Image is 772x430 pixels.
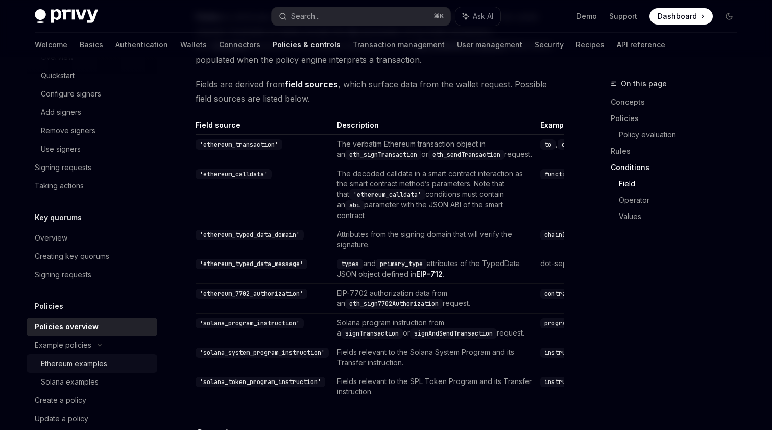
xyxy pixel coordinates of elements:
[540,318,581,328] code: programId
[611,94,745,110] a: Concepts
[353,33,445,57] a: Transaction management
[196,120,333,135] th: Field source
[196,139,282,150] code: 'ethereum_transaction'
[410,328,497,339] code: signAndSendTransaction
[416,270,443,279] a: EIP-712
[617,33,665,57] a: API reference
[35,300,63,313] h5: Policies
[619,176,745,192] a: Field
[41,88,101,100] div: Configure signers
[433,12,444,20] span: ⌘ K
[41,357,107,370] div: Ethereum examples
[27,247,157,266] a: Creating key quorums
[333,120,536,135] th: Description
[27,373,157,391] a: Solana examples
[35,33,67,57] a: Welcome
[609,11,637,21] a: Support
[540,348,602,358] code: instructionName
[457,33,522,57] a: User management
[196,348,329,358] code: 'solana_system_program_instruction'
[619,192,745,208] a: Operator
[196,318,304,328] code: 'solana_program_instruction'
[721,8,737,25] button: Toggle dark mode
[27,410,157,428] a: Update a policy
[376,259,427,269] code: primary_type
[333,164,536,225] td: The decoded calldata in a smart contract interaction as the smart contract method’s parameters. N...
[333,372,536,401] td: Fields relevant to the SPL Token Program and its Transfer instruction.
[27,66,157,85] a: Quickstart
[333,254,536,283] td: and attributes of the TypedData JSON object defined in .
[27,85,157,103] a: Configure signers
[540,139,556,150] code: to
[291,10,320,22] div: Search...
[658,11,697,21] span: Dashboard
[621,78,667,90] span: On this page
[41,106,81,118] div: Add signers
[576,11,597,21] a: Demo
[333,313,536,343] td: Solana program instruction from a or request.
[540,289,577,299] code: contract
[27,229,157,247] a: Overview
[428,150,504,160] code: eth_sendTransaction
[273,33,341,57] a: Policies & controls
[35,413,88,425] div: Update a policy
[619,127,745,143] a: Policy evaluation
[285,79,338,89] strong: field sources
[35,232,67,244] div: Overview
[196,377,325,387] code: 'solana_token_program_instruction'
[115,33,168,57] a: Authentication
[196,77,564,106] span: Fields are derived from , which surface data from the wallet request. Possible field sources are ...
[35,339,91,351] div: Example policies
[196,230,304,240] code: 'ethereum_typed_data_domain'
[27,177,157,195] a: Taking actions
[27,103,157,122] a: Add signers
[455,7,500,26] button: Ask AI
[27,391,157,410] a: Create a policy
[341,328,403,339] code: signTransaction
[345,299,443,309] code: eth_sign7702Authorization
[35,211,82,224] h5: Key quorums
[196,169,272,179] code: 'ethereum_calldata'
[611,143,745,159] a: Rules
[35,394,86,407] div: Create a policy
[27,158,157,177] a: Signing requests
[333,343,536,372] td: Fields relevant to the Solana System Program and its Transfer instruction.
[180,33,207,57] a: Wallets
[333,283,536,313] td: EIP-7702 authorization data from an request.
[196,259,307,269] code: 'ethereum_typed_data_message'
[333,134,536,164] td: The verbatim Ethereum transaction object in an or request.
[535,33,564,57] a: Security
[27,318,157,336] a: Policies overview
[540,377,602,387] code: instructionName
[27,266,157,284] a: Signing requests
[41,125,95,137] div: Remove signers
[576,33,605,57] a: Recipes
[219,33,260,57] a: Connectors
[35,321,99,333] div: Policies overview
[333,225,536,254] td: Attributes from the signing domain that will verify the signature.
[80,33,103,57] a: Basics
[619,208,745,225] a: Values
[649,8,713,25] a: Dashboard
[35,161,91,174] div: Signing requests
[196,289,307,299] code: 'ethereum_7702_authorization'
[272,7,450,26] button: Search...⌘K
[611,110,745,127] a: Policies
[611,159,745,176] a: Conditions
[558,139,594,150] code: chain_id
[27,354,157,373] a: Ethereum examples
[35,269,91,281] div: Signing requests
[473,11,493,21] span: Ask AI
[337,259,363,269] code: types
[540,169,595,179] code: function_name
[35,180,84,192] div: Taking actions
[345,200,364,210] code: abi
[349,189,425,200] code: 'ethereum_calldata'
[41,376,99,388] div: Solana examples
[35,250,109,262] div: Creating key quorums
[41,143,81,155] div: Use signers
[41,69,75,82] div: Quickstart
[27,122,157,140] a: Remove signers
[35,9,98,23] img: dark logo
[27,140,157,158] a: Use signers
